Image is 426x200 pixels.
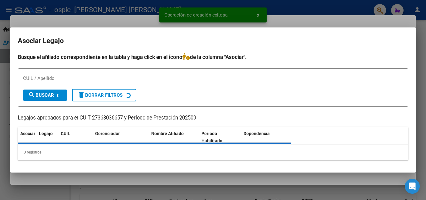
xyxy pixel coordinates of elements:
[78,92,123,98] span: Borrar Filtros
[151,131,184,136] span: Nombre Afiliado
[241,127,291,148] datatable-header-cell: Dependencia
[18,127,36,148] datatable-header-cell: Asociar
[78,91,85,99] mat-icon: delete
[28,92,54,98] span: Buscar
[18,144,408,160] div: 0 registros
[201,131,222,143] span: Periodo Habilitado
[39,131,53,136] span: Legajo
[244,131,270,136] span: Dependencia
[18,53,408,61] h4: Busque el afiliado correspondiente en la tabla y haga click en el ícono de la columna "Asociar".
[18,35,408,47] h2: Asociar Legajo
[20,131,35,136] span: Asociar
[149,127,199,148] datatable-header-cell: Nombre Afiliado
[28,91,36,99] mat-icon: search
[72,89,136,101] button: Borrar Filtros
[405,179,420,194] div: Open Intercom Messenger
[61,131,70,136] span: CUIL
[199,127,241,148] datatable-header-cell: Periodo Habilitado
[93,127,149,148] datatable-header-cell: Gerenciador
[95,131,120,136] span: Gerenciador
[18,114,408,122] p: Legajos aprobados para el CUIT 27363036657 y Período de Prestación 202509
[58,127,93,148] datatable-header-cell: CUIL
[36,127,58,148] datatable-header-cell: Legajo
[23,90,67,101] button: Buscar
